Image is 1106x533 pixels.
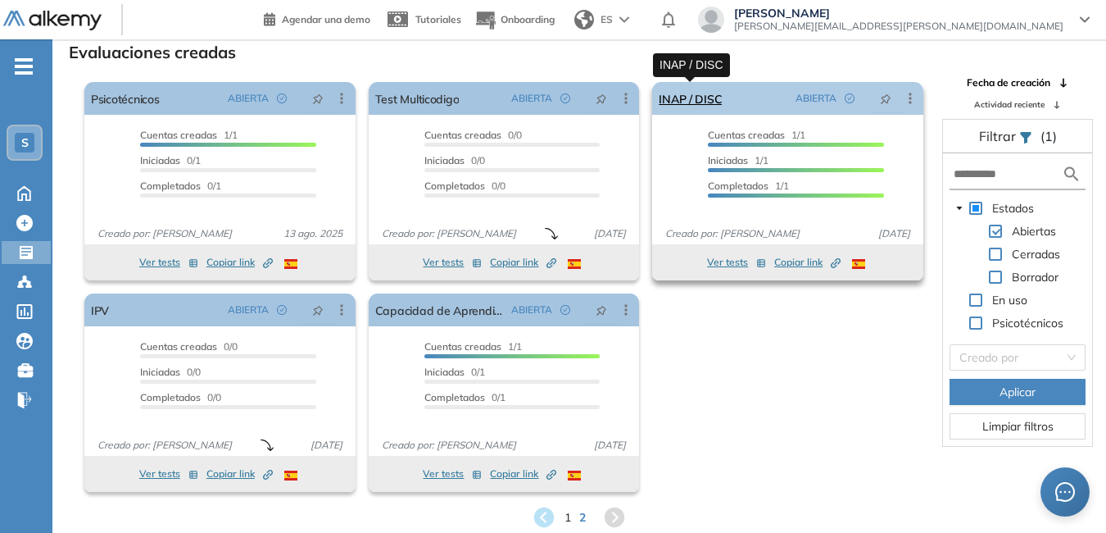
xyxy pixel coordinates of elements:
span: Cuentas creadas [140,340,217,353]
span: check-circle [845,93,854,103]
button: pushpin [583,85,619,112]
span: Agendar una demo [282,13,370,25]
button: Copiar link [206,464,273,484]
span: [DATE] [587,438,632,453]
span: [DATE] [587,226,632,241]
div: INAP / DISC [653,53,730,77]
span: Iniciadas [424,154,465,166]
span: Estados [989,198,1037,218]
span: Creado por: [PERSON_NAME] [91,226,238,241]
button: Copiar link [206,253,273,272]
span: Completados [140,180,201,192]
span: Cerradas [1012,247,1060,262]
button: Ver tests [423,253,482,272]
span: 0/1 [140,154,201,166]
button: Ver tests [423,464,482,484]
span: Onboarding [501,13,555,25]
span: Psicotécnicos [989,313,1067,333]
span: 0/1 [140,180,221,192]
button: pushpin [300,297,336,323]
span: check-circle [560,93,570,103]
span: Cuentas creadas [424,129,501,141]
span: check-circle [277,93,287,103]
button: pushpin [868,85,904,112]
span: message [1055,482,1075,502]
button: Copiar link [490,253,556,272]
span: Abiertas [1012,224,1056,239]
a: Agendar una demo [264,8,370,28]
span: 1/1 [708,129,805,141]
span: ABIERTA [228,303,269,317]
span: Cuentas creadas [708,129,785,141]
img: ESP [568,471,581,481]
a: Test Multicodigo [375,82,460,115]
span: ABIERTA [228,91,269,106]
span: 0/0 [424,129,522,141]
a: Psicotécnicos [91,82,160,115]
span: Completados [424,180,485,192]
span: S [21,136,29,149]
span: Tutoriales [415,13,461,25]
span: ES [601,12,613,27]
button: pushpin [583,297,619,323]
span: Completados [708,180,768,192]
button: Ver tests [707,253,766,272]
button: pushpin [300,85,336,112]
h3: Evaluaciones creadas [69,43,236,62]
span: Completados [424,391,485,403]
span: Iniciadas [424,366,465,378]
span: Copiar link [490,467,556,481]
span: ABIERTA [796,91,836,106]
span: Psicotécnicos [992,316,1063,330]
span: Iniciadas [140,366,180,378]
img: ESP [284,259,297,269]
span: Creado por: [PERSON_NAME] [659,226,806,241]
span: Copiar link [774,255,841,270]
span: pushpin [880,92,891,105]
span: 1/1 [708,154,768,166]
a: Capacidad de Aprendizaje [375,294,505,326]
span: Actividad reciente [974,98,1045,111]
span: Completados [140,391,201,403]
span: 2 [579,509,586,526]
span: En uso [992,293,1027,307]
button: Copiar link [774,253,841,272]
span: Creado por: [PERSON_NAME] [375,438,523,453]
span: Filtrar [979,128,1019,144]
span: [DATE] [304,438,349,453]
button: Ver tests [139,464,198,484]
span: [PERSON_NAME][EMAIL_ADDRESS][PERSON_NAME][DOMAIN_NAME] [734,20,1063,33]
span: 0/0 [140,366,201,378]
span: Aplicar [999,383,1036,401]
span: check-circle [277,305,287,315]
span: Creado por: [PERSON_NAME] [375,226,523,241]
a: IPV [91,294,109,326]
button: Copiar link [490,464,556,484]
img: world [574,10,594,30]
img: search icon [1062,164,1081,184]
span: [PERSON_NAME] [734,7,1063,20]
span: 0/0 [140,391,221,403]
img: ESP [568,259,581,269]
span: pushpin [596,92,607,105]
span: Fecha de creación [967,75,1050,90]
span: Cuentas creadas [424,340,501,353]
button: Aplicar [950,379,1086,405]
i: - [15,65,33,68]
span: check-circle [560,305,570,315]
span: ABIERTA [511,303,552,317]
span: 0/0 [424,154,485,166]
span: Iniciadas [140,154,180,166]
button: Onboarding [474,2,555,38]
span: 1 [564,509,571,526]
span: caret-down [955,204,963,212]
span: Cuentas creadas [140,129,217,141]
img: ESP [852,259,865,269]
span: Abiertas [1009,221,1059,241]
span: 13 ago. 2025 [277,226,349,241]
span: [DATE] [872,226,917,241]
span: En uso [989,290,1031,310]
span: 1/1 [140,129,238,141]
button: Ver tests [139,253,198,272]
span: Borrador [1012,270,1058,285]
